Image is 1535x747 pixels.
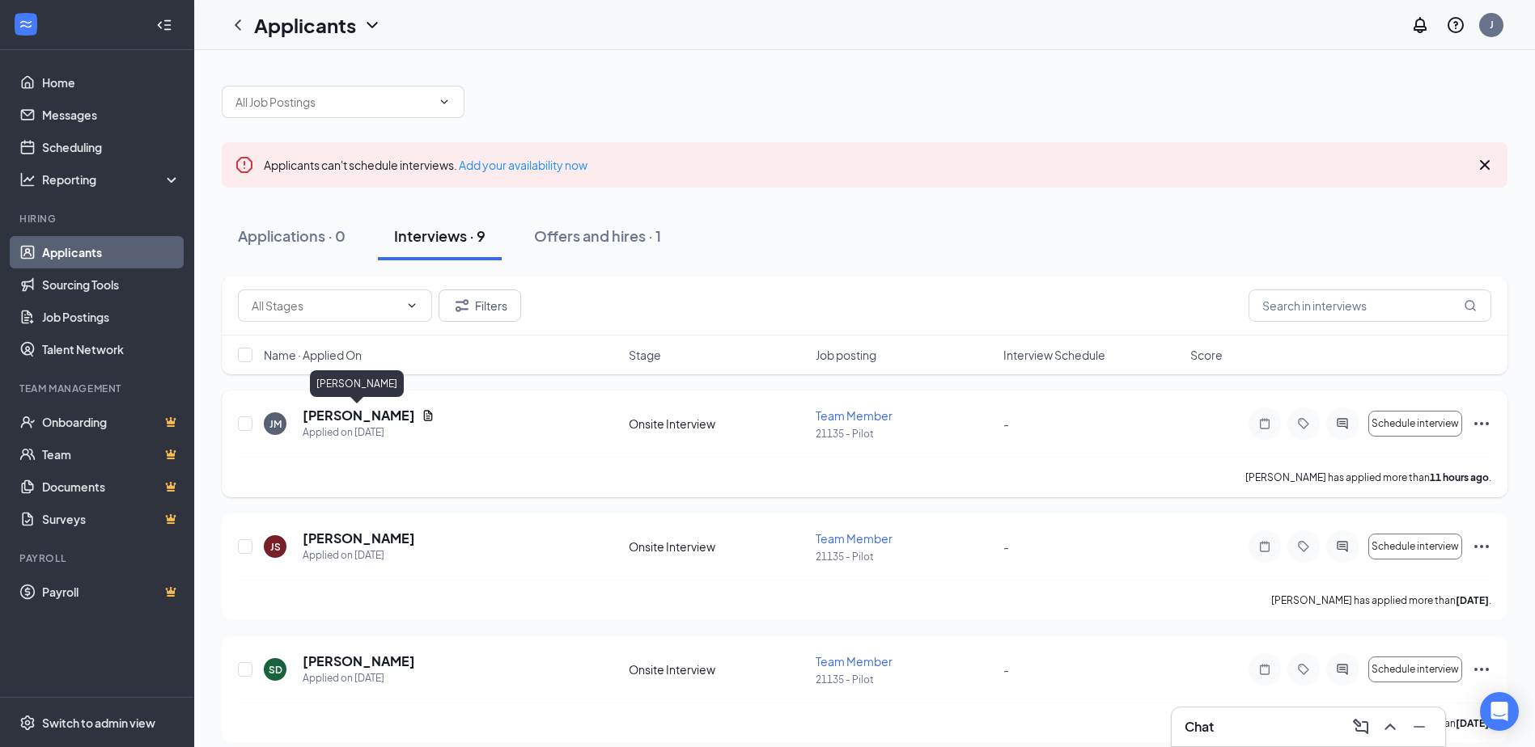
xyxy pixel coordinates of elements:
svg: ChevronDown [405,299,418,312]
div: Payroll [19,551,177,565]
b: [DATE] [1456,717,1489,729]
div: Hiring [19,212,177,226]
span: Team Member [816,531,893,546]
span: Schedule interview [1372,541,1459,552]
a: Job Postings [42,301,180,333]
p: [PERSON_NAME] has applied more than . [1271,593,1491,607]
svg: Note [1255,417,1274,430]
div: Onsite Interview [629,538,806,555]
a: Applicants [42,236,180,268]
svg: ChevronUp [1380,717,1400,736]
button: Schedule interview [1368,656,1462,682]
svg: Settings [19,715,36,731]
svg: ActiveChat [1333,417,1352,430]
svg: Note [1255,540,1274,553]
span: - [1003,662,1009,677]
div: Open Intercom Messenger [1480,692,1519,731]
button: Filter Filters [439,289,521,322]
span: Schedule interview [1372,418,1459,429]
svg: Tag [1294,663,1313,676]
p: [PERSON_NAME] has applied more than . [1245,471,1491,484]
div: Switch to admin view [42,715,155,731]
button: ChevronUp [1377,714,1403,740]
b: [DATE] [1456,594,1489,606]
div: Interviews · 9 [394,226,486,246]
span: Schedule interview [1372,664,1459,675]
span: Stage [629,347,661,363]
span: Name · Applied On [264,347,362,363]
button: Schedule interview [1368,411,1462,437]
span: Applicants can't schedule interviews. [264,158,587,172]
h1: Applicants [254,11,356,39]
a: Messages [42,99,180,131]
div: Applications · 0 [238,226,346,246]
div: Reporting [42,171,181,188]
svg: Document [422,409,435,422]
a: Talent Network [42,333,180,365]
a: DocumentsCrown [42,471,180,503]
svg: Note [1255,663,1274,676]
p: 21135 - Pilot [816,673,993,686]
a: TeamCrown [42,438,180,471]
div: Applied on [DATE] [303,424,435,441]
h5: [PERSON_NAME] [303,407,415,424]
div: Applied on [DATE] [303,670,415,686]
div: Onsite Interview [629,661,806,677]
input: Search in interviews [1249,289,1491,322]
div: J [1490,18,1494,32]
span: Job posting [816,347,876,363]
svg: Analysis [19,171,36,188]
div: Team Management [19,382,177,395]
p: 21135 - Pilot [816,550,993,563]
a: Sourcing Tools [42,268,180,301]
span: Score [1190,347,1223,363]
a: Scheduling [42,131,180,163]
a: Add your availability now [459,158,587,172]
svg: ChevronLeft [228,15,248,35]
div: SD [269,663,282,677]
a: PayrollCrown [42,576,180,608]
svg: Ellipses [1472,414,1491,433]
a: OnboardingCrown [42,406,180,438]
svg: Collapse [156,17,172,33]
h3: Chat [1185,718,1214,736]
input: All Stages [252,297,399,314]
svg: Cross [1475,155,1495,175]
div: Applied on [DATE] [303,547,415,563]
svg: Ellipses [1472,537,1491,556]
svg: ChevronDown [363,15,382,35]
h5: [PERSON_NAME] [303,530,415,547]
span: Team Member [816,654,893,669]
svg: QuestionInfo [1446,15,1465,35]
span: - [1003,539,1009,554]
button: Schedule interview [1368,534,1462,559]
div: JS [270,540,281,554]
a: Home [42,66,180,99]
svg: Ellipses [1472,660,1491,679]
p: 21135 - Pilot [816,427,993,441]
a: SurveysCrown [42,503,180,535]
svg: Minimize [1410,717,1429,736]
svg: Notifications [1410,15,1430,35]
svg: Tag [1294,540,1313,553]
svg: ChevronDown [438,95,451,108]
svg: Error [235,155,254,175]
span: Interview Schedule [1003,347,1105,363]
div: Onsite Interview [629,416,806,432]
div: [PERSON_NAME] [310,370,404,397]
span: - [1003,416,1009,431]
svg: Filter [452,296,472,315]
span: Team Member [816,408,893,423]
input: All Job Postings [235,93,431,111]
div: Offers and hires · 1 [534,226,661,246]
svg: Tag [1294,417,1313,430]
b: 11 hours ago [1430,471,1489,483]
svg: ComposeMessage [1351,717,1371,736]
button: Minimize [1406,714,1432,740]
div: JM [269,417,282,431]
svg: MagnifyingGlass [1464,299,1477,312]
button: ComposeMessage [1348,714,1374,740]
svg: ActiveChat [1333,540,1352,553]
svg: WorkstreamLogo [18,16,34,32]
